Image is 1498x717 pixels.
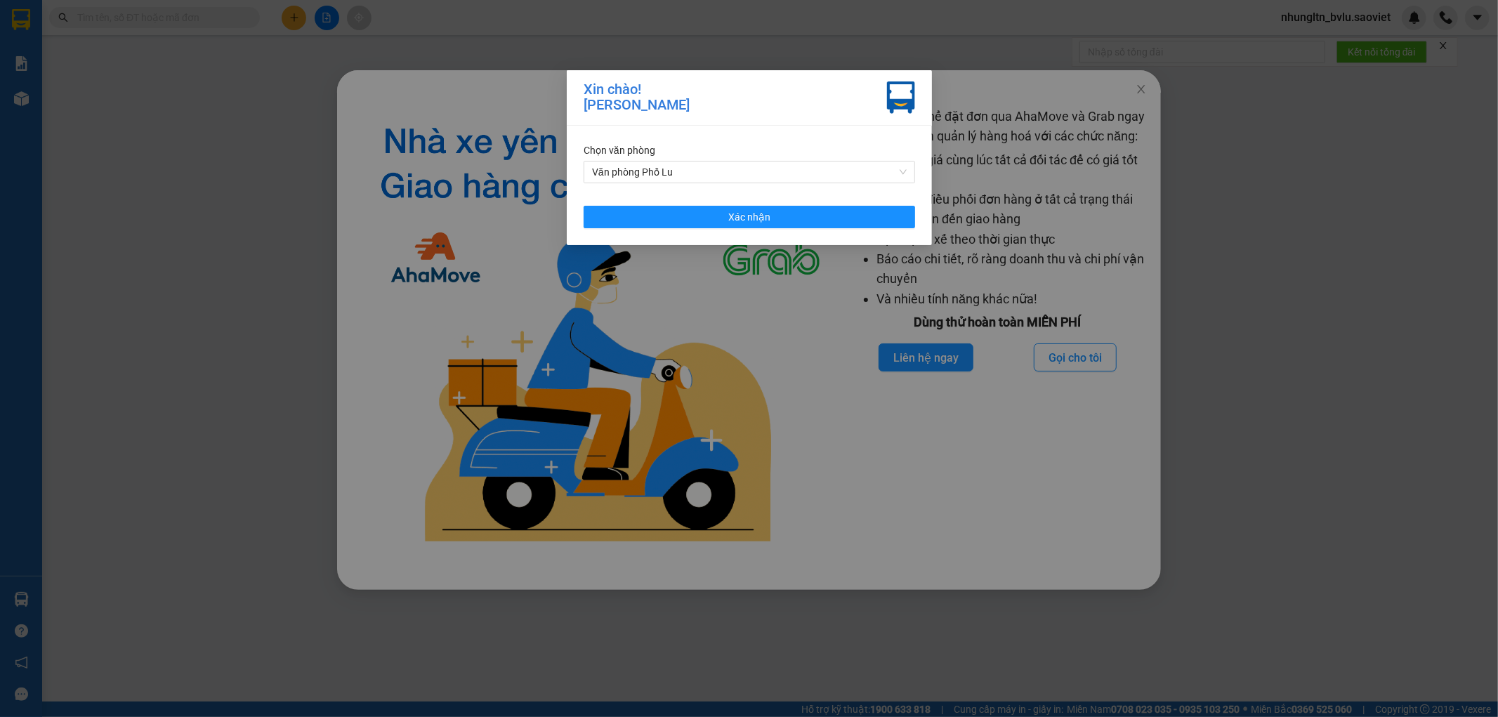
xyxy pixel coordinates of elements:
[887,81,915,114] img: vxr-icon
[584,81,690,114] div: Xin chào! [PERSON_NAME]
[584,143,915,158] div: Chọn văn phòng
[592,162,907,183] span: Văn phòng Phố Lu
[728,209,770,225] span: Xác nhận
[584,206,915,228] button: Xác nhận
